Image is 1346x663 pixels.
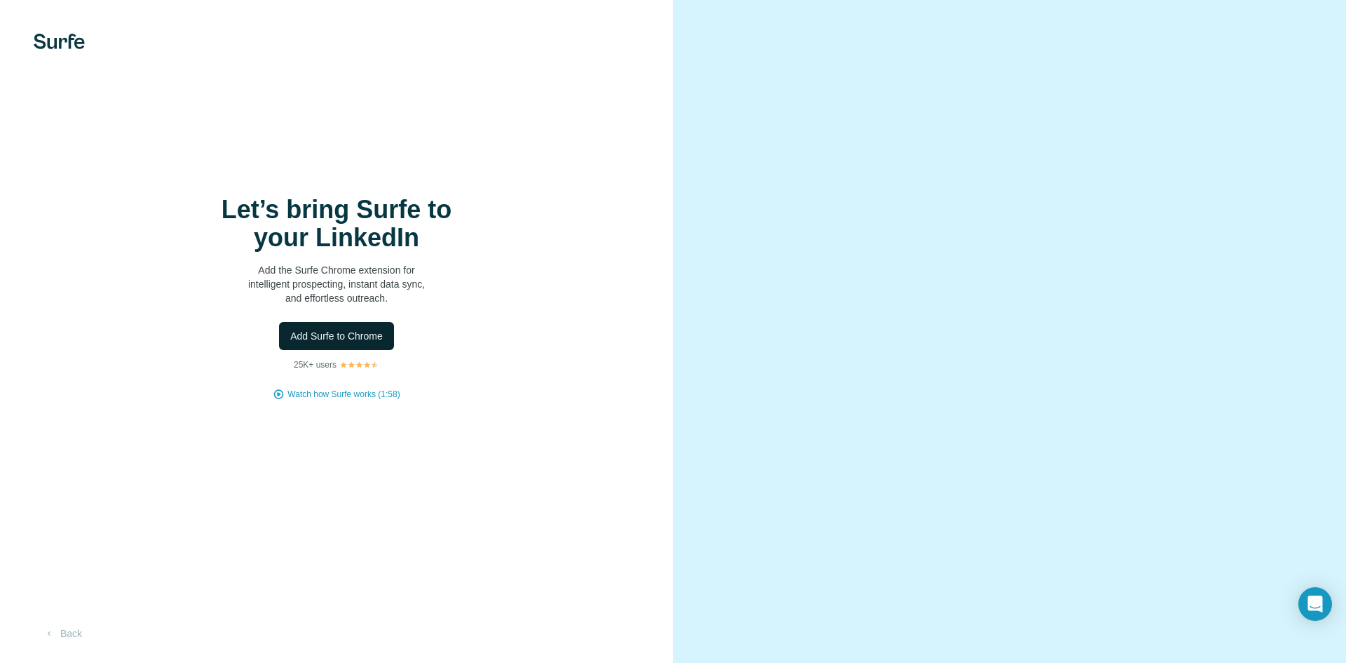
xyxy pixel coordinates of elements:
[279,322,394,350] button: Add Surfe to Chrome
[294,359,336,371] p: 25K+ users
[287,388,400,401] button: Watch how Surfe works (1:58)
[1298,587,1332,621] div: Open Intercom Messenger
[290,329,383,343] span: Add Surfe to Chrome
[339,361,379,369] img: Rating Stars
[34,34,85,49] img: Surfe's logo
[196,263,477,305] p: Add the Surfe Chrome extension for intelligent prospecting, instant data sync, and effortless out...
[196,196,477,252] h1: Let’s bring Surfe to your LinkedIn
[34,621,92,646] button: Back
